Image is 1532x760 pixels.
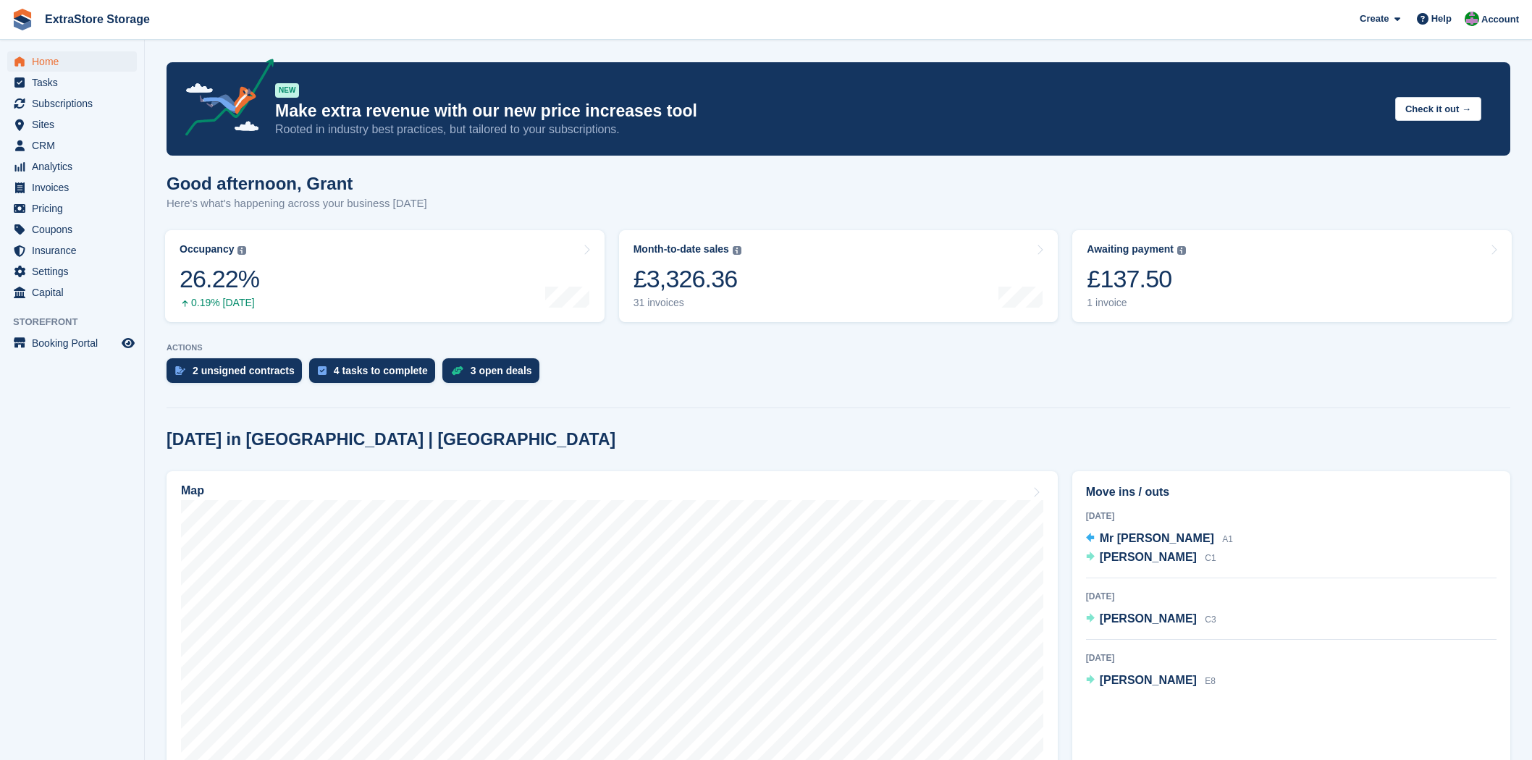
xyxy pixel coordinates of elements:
span: Booking Portal [32,333,119,353]
h2: [DATE] in [GEOGRAPHIC_DATA] | [GEOGRAPHIC_DATA] [167,430,615,449]
div: [DATE] [1086,651,1497,664]
div: 4 tasks to complete [334,365,428,376]
span: Settings [32,261,119,282]
div: Month-to-date sales [634,243,729,256]
span: [PERSON_NAME] [1100,551,1197,563]
img: icon-info-grey-7440780725fd019a000dd9b08b2336e03edf1995a4989e88bcd33f0948082b44.svg [237,246,246,255]
div: 3 open deals [471,365,532,376]
span: Analytics [32,156,119,177]
div: [DATE] [1086,510,1497,523]
a: menu [7,135,137,156]
a: Occupancy 26.22% 0.19% [DATE] [165,230,605,322]
span: E8 [1205,676,1216,686]
a: menu [7,156,137,177]
img: deal-1b604bf984904fb50ccaf53a9ad4b4a5d6e5aea283cecdc64d6e3604feb123c2.svg [451,366,463,376]
span: Coupons [32,219,119,240]
a: menu [7,282,137,303]
div: 2 unsigned contracts [193,365,295,376]
span: Sites [32,114,119,135]
div: 26.22% [180,264,259,294]
a: menu [7,261,137,282]
span: Tasks [32,72,119,93]
a: Month-to-date sales £3,326.36 31 invoices [619,230,1058,322]
a: menu [7,240,137,261]
a: menu [7,72,137,93]
div: 31 invoices [634,297,741,309]
img: task-75834270c22a3079a89374b754ae025e5fb1db73e45f91037f5363f120a921f8.svg [318,366,327,375]
a: menu [7,114,137,135]
a: Preview store [119,334,137,352]
span: Storefront [13,315,144,329]
a: menu [7,177,137,198]
span: Subscriptions [32,93,119,114]
img: icon-info-grey-7440780725fd019a000dd9b08b2336e03edf1995a4989e88bcd33f0948082b44.svg [1177,246,1186,255]
div: £137.50 [1087,264,1186,294]
span: Create [1360,12,1389,26]
div: 1 invoice [1087,297,1186,309]
span: C1 [1205,553,1216,563]
a: Awaiting payment £137.50 1 invoice [1072,230,1512,322]
a: Mr [PERSON_NAME] A1 [1086,530,1233,549]
a: ExtraStore Storage [39,7,156,31]
span: CRM [32,135,119,156]
span: A1 [1222,534,1233,544]
button: Check it out → [1395,97,1481,121]
a: menu [7,198,137,219]
p: Rooted in industry best practices, but tailored to your subscriptions. [275,122,1384,138]
a: [PERSON_NAME] C3 [1086,610,1216,629]
div: Awaiting payment [1087,243,1174,256]
h2: Move ins / outs [1086,484,1497,501]
a: menu [7,333,137,353]
div: Occupancy [180,243,234,256]
span: Help [1431,12,1452,26]
span: Pricing [32,198,119,219]
span: Insurance [32,240,119,261]
img: Grant Daniel [1465,12,1479,26]
span: Invoices [32,177,119,198]
p: Here's what's happening across your business [DATE] [167,195,427,212]
a: menu [7,51,137,72]
img: stora-icon-8386f47178a22dfd0bd8f6a31ec36ba5ce8667c1dd55bd0f319d3a0aa187defe.svg [12,9,33,30]
a: menu [7,93,137,114]
span: C3 [1205,615,1216,625]
h2: Map [181,484,204,497]
h1: Good afternoon, Grant [167,174,427,193]
span: Mr [PERSON_NAME] [1100,532,1214,544]
span: [PERSON_NAME] [1100,612,1197,625]
span: [PERSON_NAME] [1100,674,1197,686]
a: [PERSON_NAME] C1 [1086,549,1216,567]
span: Account [1481,12,1519,27]
a: 2 unsigned contracts [167,358,309,390]
div: 0.19% [DATE] [180,297,259,309]
a: [PERSON_NAME] E8 [1086,672,1216,691]
p: Make extra revenue with our new price increases tool [275,101,1384,122]
img: contract_signature_icon-13c848040528278c33f63329250d36e43548de30e8caae1d1a13099fd9432cc5.svg [175,366,185,375]
img: price-adjustments-announcement-icon-8257ccfd72463d97f412b2fc003d46551f7dbcb40ab6d574587a9cd5c0d94... [173,59,274,141]
p: ACTIONS [167,343,1510,352]
div: £3,326.36 [634,264,741,294]
a: 3 open deals [442,358,547,390]
a: 4 tasks to complete [309,358,442,390]
span: Home [32,51,119,72]
div: NEW [275,83,299,98]
div: [DATE] [1086,590,1497,603]
span: Capital [32,282,119,303]
img: icon-info-grey-7440780725fd019a000dd9b08b2336e03edf1995a4989e88bcd33f0948082b44.svg [733,246,741,255]
a: menu [7,219,137,240]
